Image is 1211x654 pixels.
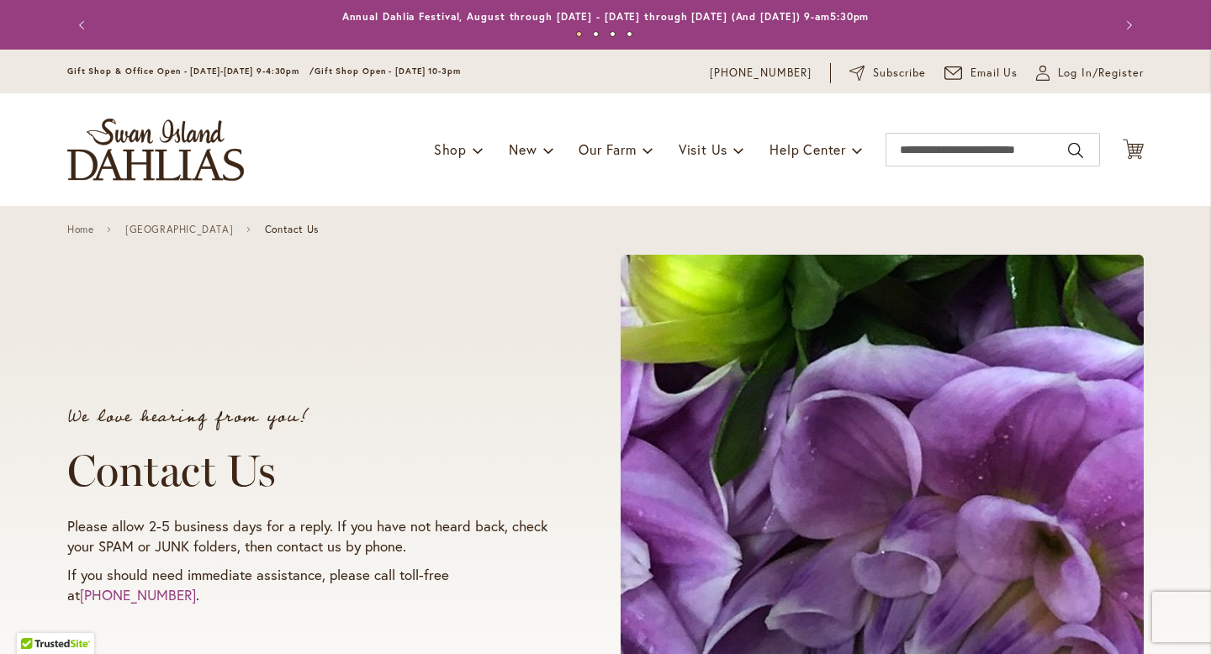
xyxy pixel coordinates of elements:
[849,65,926,82] a: Subscribe
[509,140,537,158] span: New
[944,65,1018,82] a: Email Us
[1058,65,1144,82] span: Log In/Register
[67,224,93,235] a: Home
[67,516,557,556] p: Please allow 2-5 business days for a reply. If you have not heard back, check your SPAM or JUNK f...
[342,10,870,23] a: Annual Dahlia Festival, August through [DATE] - [DATE] through [DATE] (And [DATE]) 9-am5:30pm
[67,446,557,496] h1: Contact Us
[80,585,196,604] a: [PHONE_NUMBER]
[125,224,233,235] a: [GEOGRAPHIC_DATA]
[679,140,727,158] span: Visit Us
[873,65,926,82] span: Subscribe
[67,66,315,76] span: Gift Shop & Office Open - [DATE]-[DATE] 9-4:30pm /
[1036,65,1144,82] a: Log In/Register
[265,224,319,235] span: Contact Us
[576,31,582,37] button: 1 of 4
[579,140,636,158] span: Our Farm
[67,8,101,42] button: Previous
[67,409,557,425] p: We love hearing from you!
[610,31,616,37] button: 3 of 4
[434,140,467,158] span: Shop
[315,66,461,76] span: Gift Shop Open - [DATE] 10-3pm
[67,565,557,605] p: If you should need immediate assistance, please call toll-free at .
[769,140,846,158] span: Help Center
[593,31,599,37] button: 2 of 4
[67,119,244,181] a: store logo
[1110,8,1144,42] button: Next
[970,65,1018,82] span: Email Us
[710,65,812,82] a: [PHONE_NUMBER]
[627,31,632,37] button: 4 of 4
